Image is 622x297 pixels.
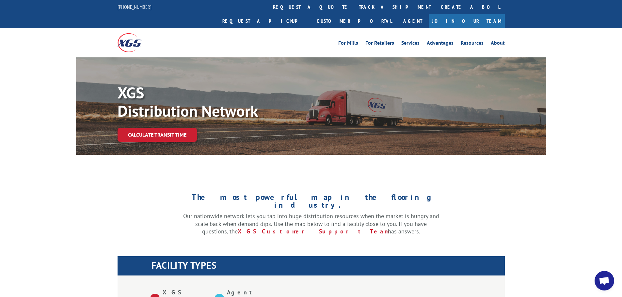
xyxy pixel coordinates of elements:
a: Advantages [427,40,454,48]
a: About [491,40,505,48]
h1: The most powerful map in the flooring industry. [183,193,439,212]
a: [PHONE_NUMBER] [118,4,152,10]
a: For Retailers [365,40,394,48]
a: Join Our Team [429,14,505,28]
a: Customer Portal [312,14,397,28]
h1: FACILITY TYPES [152,261,505,273]
a: Resources [461,40,484,48]
a: Request a pickup [217,14,312,28]
a: Agent [397,14,429,28]
a: Calculate transit time [118,128,197,142]
p: Our nationwide network lets you tap into huge distribution resources when the market is hungry an... [183,212,439,235]
p: XGS Distribution Network [118,83,313,120]
div: Open chat [595,271,614,290]
a: For Mills [338,40,358,48]
a: XGS Customer Support Team [238,228,388,235]
a: Services [401,40,420,48]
